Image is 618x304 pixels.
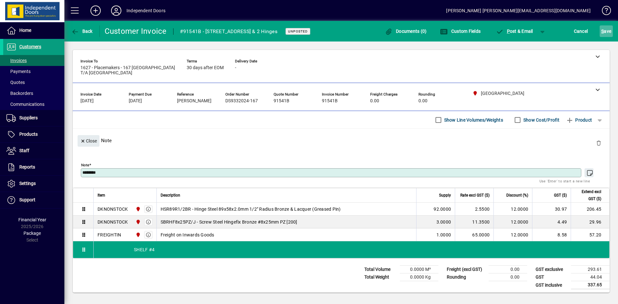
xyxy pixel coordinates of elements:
[80,136,97,146] span: Close
[3,110,64,126] a: Suppliers
[105,26,167,36] div: Customer Invoice
[438,25,482,37] button: Custom Fields
[73,129,610,152] div: Note
[507,29,510,34] span: P
[489,273,527,281] td: 0.00
[18,217,46,222] span: Financial Year
[496,29,533,34] span: ost & Email
[94,241,609,258] div: SHELF #4
[532,281,571,289] td: GST inclusive
[225,98,258,104] span: DS9332024-167
[439,192,451,199] span: Supply
[81,163,89,167] mat-label: Note
[493,216,532,228] td: 12.0000
[383,25,428,37] button: Documents (0)
[434,206,451,212] span: 92.0000
[3,23,64,39] a: Home
[459,206,490,212] div: 2.5500
[400,266,438,273] td: 0.0000 M³
[78,135,99,147] button: Close
[19,44,41,49] span: Customers
[3,159,64,175] a: Reports
[180,26,277,37] div: #91541B - [STREET_ADDRESS] & 2 Hinges
[98,206,128,212] div: DKNONSTOCK
[71,29,93,34] span: Back
[571,266,610,273] td: 293.61
[19,197,35,202] span: Support
[3,66,64,77] a: Payments
[106,5,126,16] button: Profile
[436,232,451,238] span: 1.0000
[134,218,141,226] span: Christchurch
[80,65,177,76] span: 1627 - Placemakers - 167 [GEOGRAPHIC_DATA] T/A [GEOGRAPHIC_DATA]
[161,219,297,225] span: SBRHF8x25PZ/J - Screw Steel Hingefix Bronze #8x25mm PZ [200]
[6,69,31,74] span: Payments
[444,273,489,281] td: Rounding
[539,177,590,185] mat-hint: Use 'Enter' to start a new line
[6,80,25,85] span: Quotes
[563,114,595,126] button: Product
[98,219,128,225] div: DKNONSTOCK
[235,65,236,70] span: -
[64,25,100,37] app-page-header-button: Back
[98,192,105,199] span: Item
[6,58,27,63] span: Invoices
[493,203,532,216] td: 12.0000
[554,192,567,199] span: GST ($)
[522,117,559,123] label: Show Cost/Profit
[322,98,338,104] span: 91541B
[489,266,527,273] td: 0.00
[23,231,41,236] span: Package
[444,266,489,273] td: Freight (excl GST)
[3,55,64,66] a: Invoices
[134,206,141,213] span: Christchurch
[418,98,427,104] span: 0.00
[571,203,609,216] td: 206.45
[126,5,165,16] div: Independent Doors
[361,266,400,273] td: Total Volume
[492,25,536,37] button: Post & Email
[506,192,528,199] span: Discount (%)
[575,188,601,202] span: Extend excl GST ($)
[19,164,35,170] span: Reports
[385,29,427,34] span: Documents (0)
[601,29,604,34] span: S
[571,216,609,228] td: 29.96
[85,5,106,16] button: Add
[161,232,214,238] span: Freight on Inwards Goods
[134,231,141,238] span: Christchurch
[3,99,64,110] a: Communications
[70,25,94,37] button: Back
[3,88,64,99] a: Backorders
[571,273,610,281] td: 44.04
[274,98,289,104] span: 91541B
[459,232,490,238] div: 65.0000
[161,192,180,199] span: Description
[532,266,571,273] td: GST exclusive
[566,115,592,125] span: Product
[493,228,532,241] td: 12.0000
[532,216,571,228] td: 4.49
[532,203,571,216] td: 30.97
[129,98,142,104] span: [DATE]
[6,91,33,96] span: Backorders
[19,181,36,186] span: Settings
[600,25,613,37] button: Save
[532,273,571,281] td: GST
[571,228,609,241] td: 57.20
[80,98,94,104] span: [DATE]
[3,176,64,192] a: Settings
[288,29,308,33] span: Unposted
[177,98,211,104] span: [PERSON_NAME]
[591,140,606,146] app-page-header-button: Delete
[19,148,29,153] span: Staff
[98,232,121,238] div: FREIGHTIN
[574,26,588,36] span: Cancel
[76,138,101,143] app-page-header-button: Close
[361,273,400,281] td: Total Weight
[187,65,224,70] span: 30 days after EOM
[572,25,590,37] button: Cancel
[446,5,591,16] div: [PERSON_NAME] [PERSON_NAME][EMAIL_ADDRESS][DOMAIN_NAME]
[3,192,64,208] a: Support
[460,192,490,199] span: Rate excl GST ($)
